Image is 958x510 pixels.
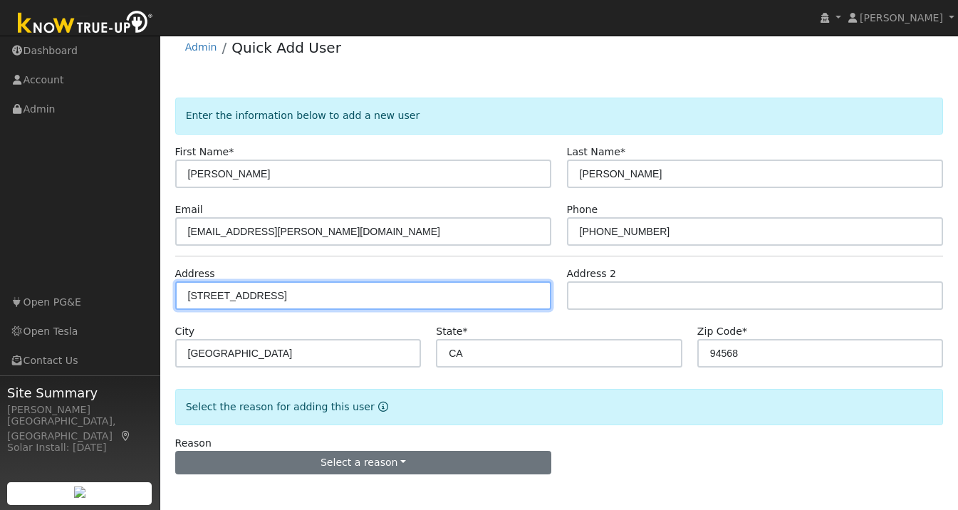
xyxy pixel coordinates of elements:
[175,436,212,451] label: Reason
[175,145,234,160] label: First Name
[175,324,195,339] label: City
[175,451,552,475] button: Select a reason
[175,389,944,425] div: Select the reason for adding this user
[229,146,234,157] span: Required
[860,12,943,24] span: [PERSON_NAME]
[185,41,217,53] a: Admin
[375,401,388,412] a: Reason for new user
[697,324,747,339] label: Zip Code
[7,383,152,402] span: Site Summary
[11,8,160,40] img: Know True-Up
[175,98,944,134] div: Enter the information below to add a new user
[567,145,625,160] label: Last Name
[567,266,617,281] label: Address 2
[7,414,152,444] div: [GEOGRAPHIC_DATA], [GEOGRAPHIC_DATA]
[567,202,598,217] label: Phone
[7,402,152,417] div: [PERSON_NAME]
[231,39,341,56] a: Quick Add User
[175,266,215,281] label: Address
[74,486,85,498] img: retrieve
[175,202,203,217] label: Email
[436,324,467,339] label: State
[462,326,467,337] span: Required
[120,430,132,442] a: Map
[742,326,747,337] span: Required
[620,146,625,157] span: Required
[7,440,152,455] div: Solar Install: [DATE]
